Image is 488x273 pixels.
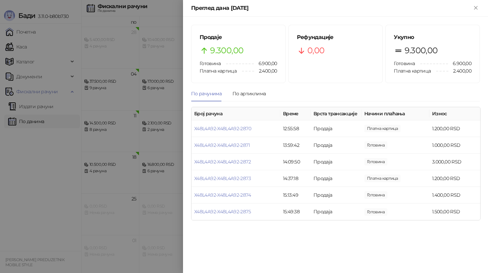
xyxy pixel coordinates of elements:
span: 6.900,00 [254,60,277,67]
td: 14:09:50 [280,154,311,170]
td: 1.400,00 RSD [429,187,480,203]
a: X48L4A92-X48L4A92-2872 [194,159,251,165]
span: 3.000,00 [364,158,387,165]
a: X48L4A92-X48L4A92-2871 [194,142,250,148]
a: X48L4A92-X48L4A92-2874 [194,192,251,198]
span: 1.000,00 [364,141,387,149]
td: 14:37:18 [280,170,311,187]
td: 15:49:38 [280,203,311,220]
td: 13:59:42 [280,137,311,154]
span: 2.400,00 [448,67,471,75]
th: Врста трансакције [311,107,362,120]
a: X48L4A92-X48L4A92-2870 [194,125,251,132]
td: 1.000,00 RSD [429,137,480,154]
td: Продаја [311,203,362,220]
td: 12:55:58 [280,120,311,137]
td: Продаја [311,120,362,137]
td: 3.000,00 RSD [429,154,480,170]
td: 1.200,00 RSD [429,170,480,187]
span: Готовина [394,60,415,66]
span: Платна картица [200,68,237,74]
h5: Рефундације [297,33,374,41]
span: Платна картица [394,68,431,74]
td: Продаја [311,170,362,187]
a: X48L4A92-X48L4A92-2873 [194,175,251,181]
span: 0,00 [307,44,324,57]
div: По рачунима [191,90,222,97]
td: 1.500,00 RSD [429,203,480,220]
td: Продаја [311,154,362,170]
th: Број рачуна [191,107,280,120]
a: X48L4A92-X48L4A92-2875 [194,209,251,215]
span: 6.900,00 [448,60,471,67]
td: Продаја [311,137,362,154]
span: 1.500,00 [364,208,387,216]
span: 1.200,00 [364,125,401,132]
span: 9.300,00 [405,44,438,57]
div: По артиклима [232,90,266,97]
th: Начини плаћања [362,107,429,120]
button: Close [472,4,480,12]
td: Продаја [311,187,362,203]
td: 15:13:49 [280,187,311,203]
span: Готовина [200,60,221,66]
th: Износ [429,107,480,120]
span: 1.200,00 [364,175,401,182]
span: 1.400,00 [364,191,387,199]
span: 2.400,00 [254,67,277,75]
td: 1.200,00 RSD [429,120,480,137]
h5: Продаје [200,33,277,41]
span: 9.300,00 [210,44,243,57]
h5: Укупно [394,33,471,41]
th: Време [280,107,311,120]
div: Преглед дана [DATE] [191,4,472,12]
